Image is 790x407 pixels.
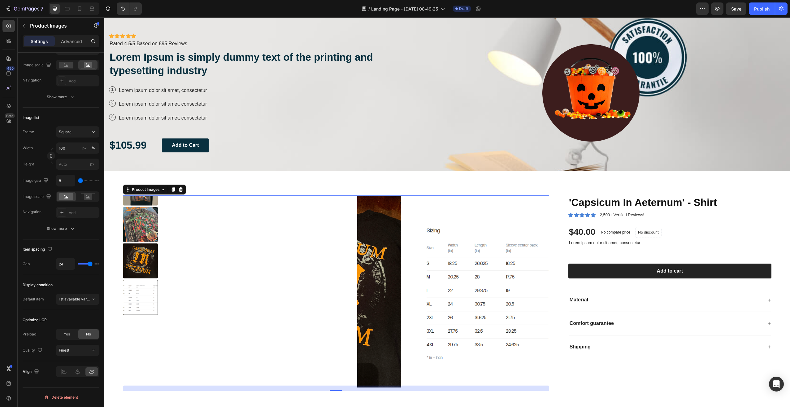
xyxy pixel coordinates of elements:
button: Show more [23,91,99,103]
div: Delete element [44,394,78,401]
div: Undo/Redo [117,2,142,15]
iframe: Design area [104,17,790,407]
div: Navigation [23,77,41,83]
p: Lorem ipsum dolor sit amet, consectetur [465,223,666,228]
input: px% [56,142,99,154]
div: Align [23,368,40,376]
div: $40.00 [464,208,492,221]
p: Settings [31,38,48,45]
div: Image scale [23,61,52,69]
span: Save [731,6,741,11]
p: 7 [41,5,43,12]
div: Gap [23,261,30,267]
label: Frame [23,129,34,135]
p: Material [465,279,484,286]
label: Height [23,161,34,167]
div: Show more [47,94,76,100]
input: px [56,159,99,170]
button: Finest [56,345,99,356]
label: Width [23,145,33,151]
div: px [82,145,87,151]
div: Beta [5,113,15,118]
div: Navigation [23,209,41,215]
button: Add to cart [464,246,667,261]
p: Comfort guarantee [465,303,510,309]
span: Draft [459,6,468,11]
div: 450 [6,66,15,71]
span: Yes [64,331,70,337]
div: Item spacing [23,245,54,254]
div: Add to cart [553,251,579,257]
p: 2,500+ Verified Reviews! [496,195,540,201]
div: Quality [23,346,44,355]
button: % [81,144,88,152]
button: px [89,144,97,152]
span: No [86,331,91,337]
div: Show more [47,225,76,232]
div: Display condition [23,282,53,288]
span: Landing Page - [DATE] 08:49:25 [371,6,438,12]
p: Advanced [61,38,82,45]
img: gempages_573965745503863659-96628738-7d37-4108-bce7-cae63e87efa9.png [438,27,535,124]
div: Default item [23,296,44,302]
button: Delete element [23,392,99,402]
button: Publish [749,2,775,15]
span: Finest [59,348,69,352]
span: px [90,162,94,166]
p: Product Images [30,22,83,29]
span: Square [59,129,72,135]
div: Image gap [23,177,50,185]
p: Shipping [465,326,486,333]
button: 1st available variant [56,294,99,305]
div: Publish [754,6,770,12]
div: Product Images [26,169,56,175]
span: / [368,6,370,12]
h1: 'Capsicum In Aeternum' - Shirt [464,178,667,193]
div: Add... [69,210,98,216]
div: % [91,145,95,151]
span: 1st available variant [59,297,93,301]
button: 7 [2,2,46,15]
div: Preload [23,331,36,337]
div: Image list [23,115,39,120]
p: No discount [534,212,554,218]
button: Show more [23,223,99,234]
div: Optimize LCP [23,317,47,323]
div: Add... [69,78,98,84]
button: Save [726,2,746,15]
button: Square [56,126,99,138]
input: Auto [56,258,75,269]
div: Image scale [23,193,52,201]
p: No compare price [497,213,526,217]
div: Open Intercom Messenger [769,377,784,392]
input: Auto [56,175,75,186]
